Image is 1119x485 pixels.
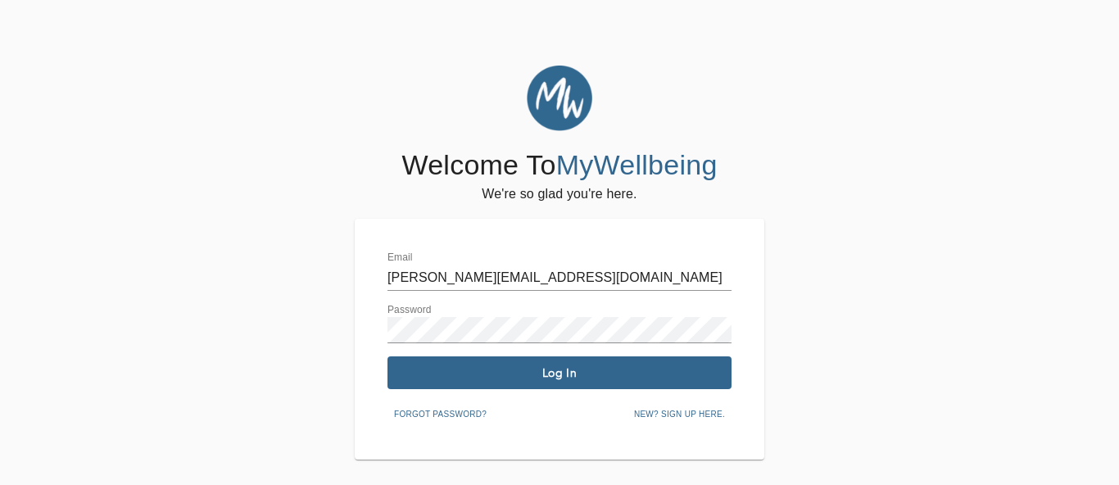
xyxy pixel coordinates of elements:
button: Log In [387,356,732,389]
span: MyWellbeing [556,149,718,180]
img: MyWellbeing [527,66,592,131]
span: Forgot password? [394,407,487,422]
a: Forgot password? [387,406,493,419]
label: Password [387,306,432,315]
span: New? Sign up here. [634,407,725,422]
h4: Welcome To [401,148,717,183]
span: Log In [394,365,725,381]
h6: We're so glad you're here. [482,183,637,206]
label: Email [387,253,413,263]
button: New? Sign up here. [627,402,732,427]
button: Forgot password? [387,402,493,427]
